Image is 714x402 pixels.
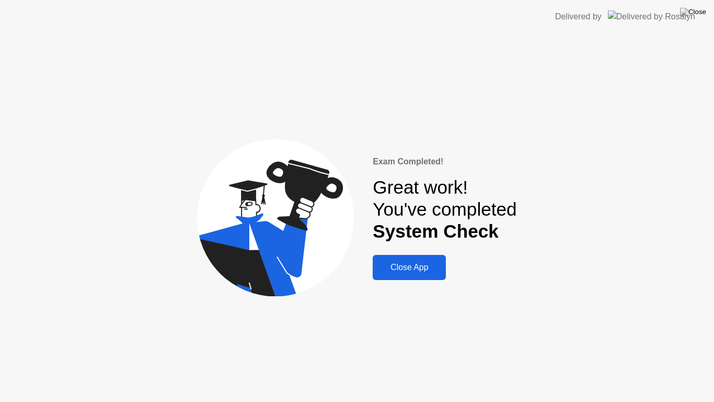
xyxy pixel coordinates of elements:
div: Delivered by [555,10,602,23]
b: System Check [373,221,499,241]
div: Close App [376,263,443,272]
img: Delivered by Rosalyn [608,10,695,23]
button: Close App [373,255,446,280]
img: Close [680,8,706,16]
div: Great work! You've completed [373,176,516,243]
div: Exam Completed! [373,155,516,168]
